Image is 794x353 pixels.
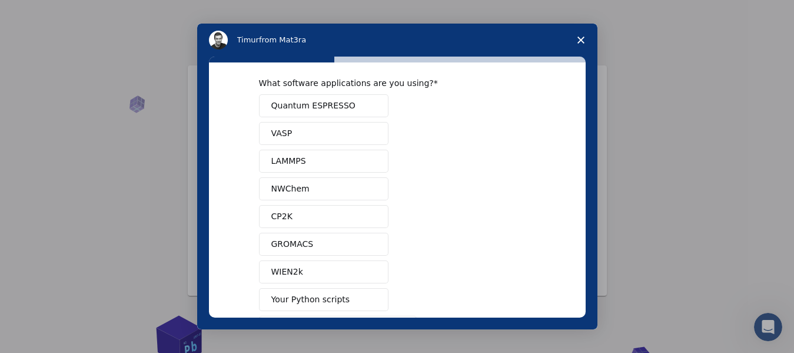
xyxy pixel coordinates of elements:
span: from Mat3ra [259,35,306,44]
button: LAMMPS [259,150,388,173]
button: Quantum ESPRESSO [259,94,388,117]
span: CP2K [271,210,293,223]
span: VASP [271,127,293,140]
button: Machine Learning frameworks [259,316,417,339]
img: Profile image for Timur [209,31,228,50]
button: GROMACS [259,233,388,256]
span: Destek [24,8,60,19]
button: VASP [259,122,388,145]
button: CP2K [259,205,388,228]
span: Your Python scripts [271,293,350,306]
span: WIEN2k [271,266,303,278]
span: NWChem [271,183,310,195]
span: Close survey [564,24,597,57]
div: What software applications are you using? [259,78,518,88]
button: WIEN2k [259,260,388,283]
button: NWChem [259,177,388,200]
span: LAMMPS [271,155,306,167]
button: Your Python scripts [259,288,388,311]
span: Timur [237,35,259,44]
span: Quantum ESPRESSO [271,100,356,112]
span: GROMACS [271,238,314,250]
